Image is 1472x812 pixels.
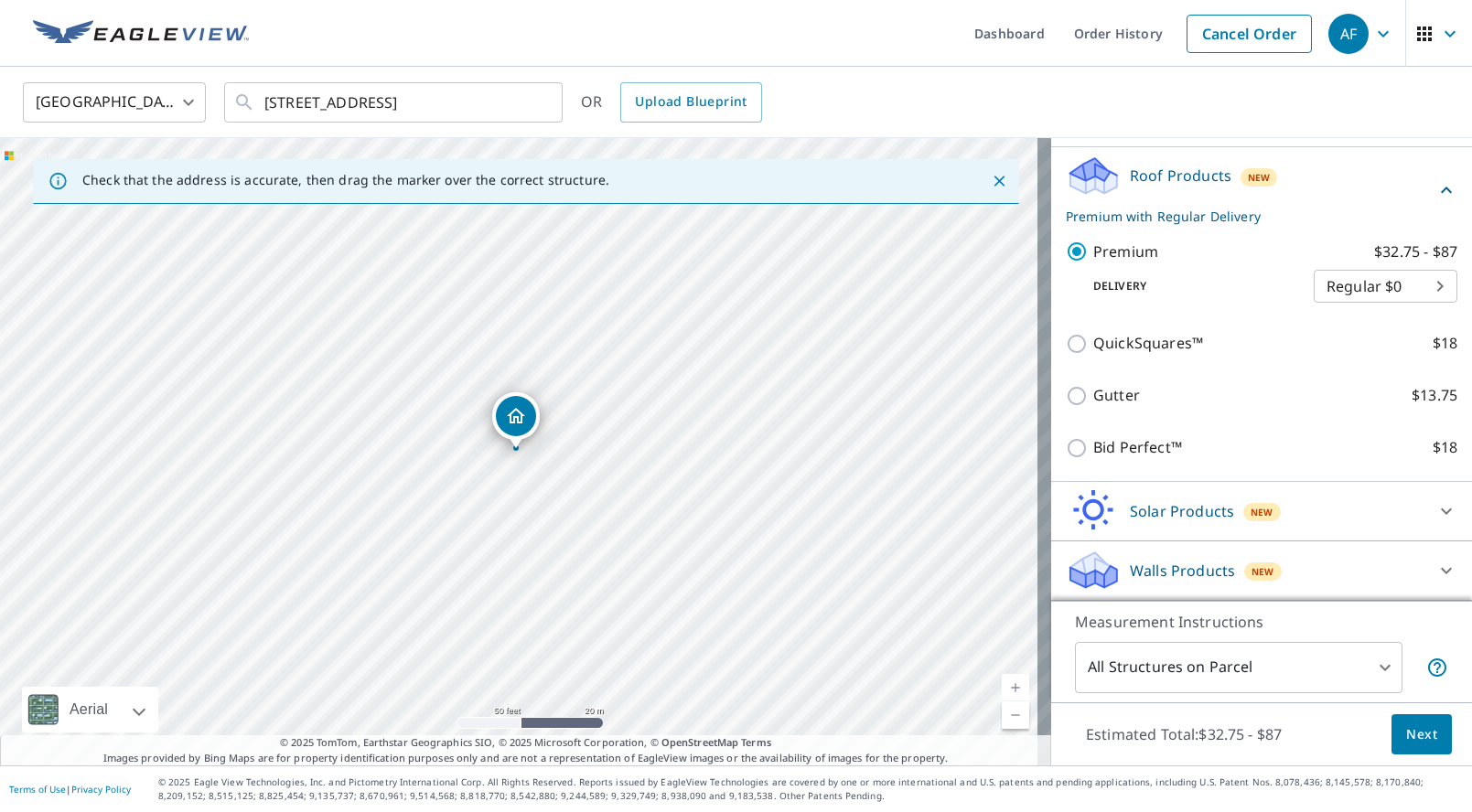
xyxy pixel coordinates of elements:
[1251,505,1273,519] span: New
[64,687,113,732] div: Aerial
[1075,642,1402,693] div: All Structures on Parcel
[661,735,738,749] a: OpenStreetMap
[1066,155,1457,226] div: Roof ProductsNewPremium with Regular Delivery
[635,91,747,113] span: Upload Blueprint
[1248,170,1271,185] span: New
[82,172,609,188] p: Check that the address is accurate, then drag the marker over the correct structure.
[1093,240,1158,263] p: Premium
[1406,723,1437,746] span: Next
[1426,657,1448,678] span: Your report will include each building or structure inside the parcel boundary. In some cases, du...
[1075,611,1448,633] p: Measurement Instructions
[1093,332,1203,355] p: QuickSquares™
[1002,701,1029,729] a: Current Level 19, Zoom Out
[492,392,540,449] div: Dropped pin, building 1, Residential property, 5500 Salma St Plainfield, IL 60586
[741,735,771,749] a: Terms
[1093,384,1140,407] p: Gutter
[1328,14,1369,54] div: AF
[1412,384,1457,407] p: $13.75
[158,775,1463,803] p: © 2025 Eagle View Technologies, Inc. and Pictometry International Corp. All Rights Reserved. Repo...
[1187,15,1312,53] a: Cancel Order
[264,77,525,128] input: Search by address or latitude-longitude
[71,783,131,796] a: Privacy Policy
[1071,714,1296,754] p: Estimated Total: $32.75 - $87
[1433,332,1457,355] p: $18
[987,169,1011,193] button: Close
[1433,436,1457,459] p: $18
[581,82,762,123] div: OR
[1093,436,1182,459] p: Bid Perfect™
[1066,489,1457,533] div: Solar ProductsNew
[620,82,761,123] a: Upload Blueprint
[1130,500,1234,522] p: Solar Products
[23,77,206,128] div: [GEOGRAPHIC_DATA]
[9,783,66,796] a: Terms of Use
[1002,674,1029,701] a: Current Level 19, Zoom In
[1391,714,1452,755] button: Next
[1130,560,1235,582] p: Walls Products
[1066,549,1457,593] div: Walls ProductsNew
[1066,207,1435,226] p: Premium with Regular Delivery
[33,20,249,48] img: EV Logo
[280,735,771,751] span: © 2025 TomTom, Earthstar Geographics SIO, © 2025 Microsoft Corporation, ©
[22,687,158,732] div: Aerial
[1252,564,1274,579] span: New
[1066,278,1314,294] p: Delivery
[1374,240,1457,263] p: $32.75 - $87
[1130,165,1231,187] p: Roof Products
[1314,261,1457,312] div: Regular $0
[9,784,131,795] p: |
